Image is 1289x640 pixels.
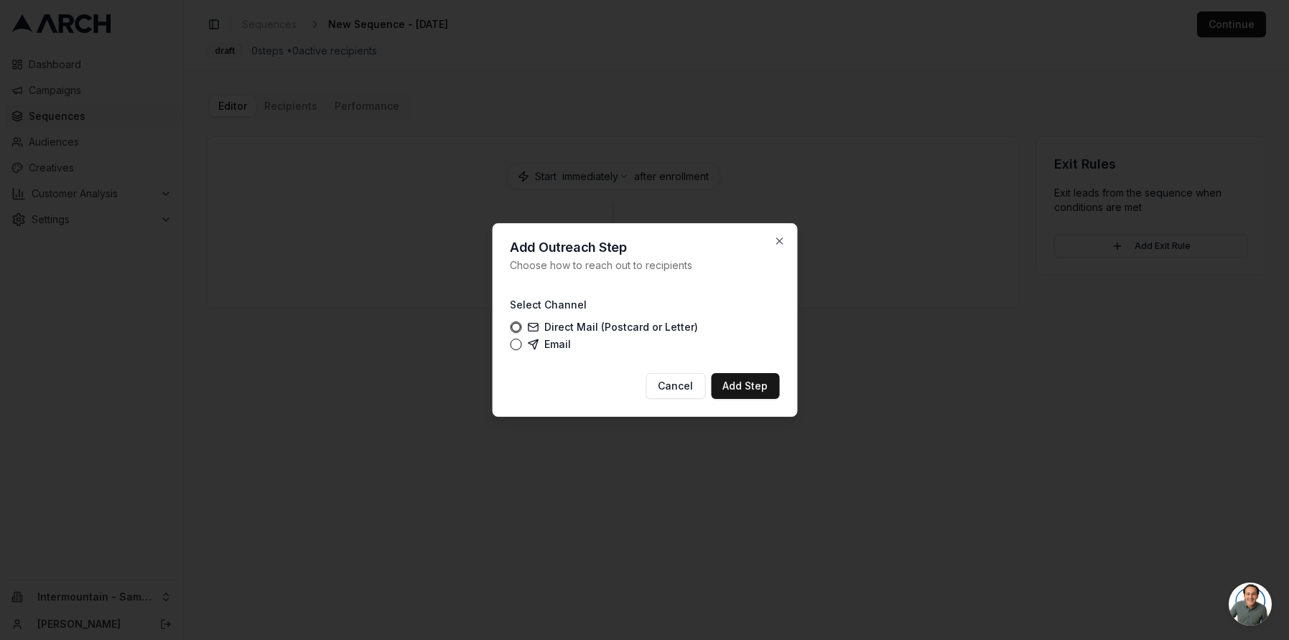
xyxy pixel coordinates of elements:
label: Email [527,339,571,350]
p: Choose how to reach out to recipients [510,258,779,273]
label: Direct Mail (Postcard or Letter) [527,321,698,333]
button: Cancel [646,373,705,399]
h2: Add Outreach Step [510,241,779,254]
button: Add Step [711,373,779,399]
label: Select Channel [510,298,587,311]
